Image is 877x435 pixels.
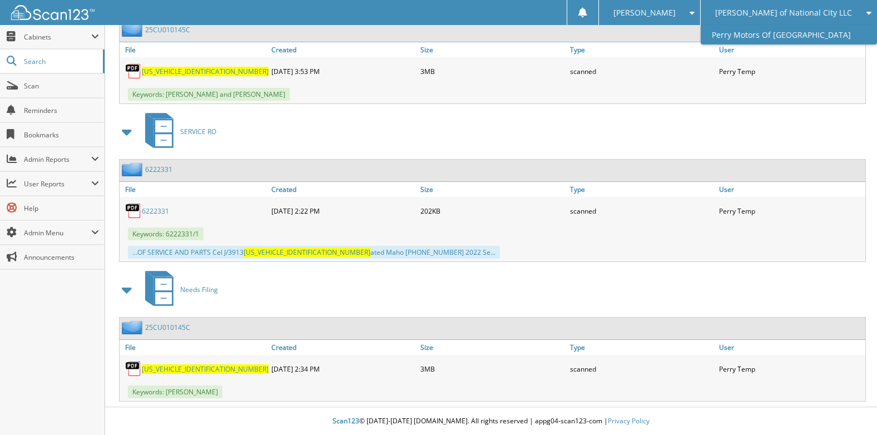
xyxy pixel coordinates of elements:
span: Announcements [24,253,99,262]
span: Scan [24,81,99,91]
a: SERVICE RO [138,110,216,154]
a: 25CU010145C [145,323,190,332]
a: File [120,182,269,197]
span: Keywords: 6222331/1 [128,228,204,240]
span: [US_VEHICLE_IDENTIFICATION_NUMBER] [244,248,370,257]
div: © [DATE]-[DATE] [DOMAIN_NAME]. All rights reserved | appg04-scan123-com | [105,408,877,435]
div: scanned [567,358,716,380]
span: SERVICE RO [180,127,216,136]
div: Perry Temp [716,200,865,222]
img: PDF.png [125,202,142,219]
div: Perry Temp [716,60,865,82]
span: [PERSON_NAME] [613,9,676,16]
div: [DATE] 3:53 PM [269,60,418,82]
a: 6222331 [145,165,172,174]
div: 202KB [418,200,567,222]
img: folder2.png [122,320,145,334]
a: Size [418,42,567,57]
span: Cabinets [24,32,91,42]
img: folder2.png [122,162,145,176]
a: [US_VEHICLE_IDENTIFICATION_NUMBER] [142,67,269,76]
a: Type [567,340,716,355]
img: PDF.png [125,63,142,80]
a: User [716,42,865,57]
img: PDF.png [125,360,142,377]
span: User Reports [24,179,91,189]
span: Needs Filing [180,285,218,294]
a: Type [567,42,716,57]
div: ...OF SERVICE AND PARTS Cel J/3913 ated Maho [PHONE_NUMBER] 2022 Se... [128,246,500,259]
a: [US_VEHICLE_IDENTIFICATION_NUMBER] [142,364,269,374]
div: 3MB [418,60,567,82]
span: Admin Menu [24,228,91,238]
span: Bookmarks [24,130,99,140]
a: 6222331 [142,206,169,216]
span: Help [24,204,99,213]
a: File [120,340,269,355]
div: Perry Temp [716,358,865,380]
a: Needs Filing [138,268,218,312]
div: scanned [567,60,716,82]
a: Size [418,182,567,197]
a: Privacy Policy [608,416,650,426]
img: folder2.png [122,23,145,37]
div: [DATE] 2:34 PM [269,358,418,380]
span: [PERSON_NAME] of National City LLC [715,9,852,16]
a: User [716,340,865,355]
a: File [120,42,269,57]
span: Reminders [24,106,99,115]
a: Perry Motors Of [GEOGRAPHIC_DATA] [701,25,877,45]
span: Search [24,57,97,66]
a: User [716,182,865,197]
span: Scan123 [333,416,359,426]
div: 3MB [418,358,567,380]
a: Created [269,182,418,197]
iframe: Chat Widget [821,382,877,435]
a: Created [269,340,418,355]
div: scanned [567,200,716,222]
div: [DATE] 2:22 PM [269,200,418,222]
a: 25CU010145C [145,25,190,34]
a: Type [567,182,716,197]
span: Admin Reports [24,155,91,164]
img: scan123-logo-white.svg [11,5,95,20]
span: Keywords: [PERSON_NAME] [128,385,222,398]
a: Size [418,340,567,355]
a: Created [269,42,418,57]
span: Keywords: [PERSON_NAME] and [PERSON_NAME] [128,88,290,101]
